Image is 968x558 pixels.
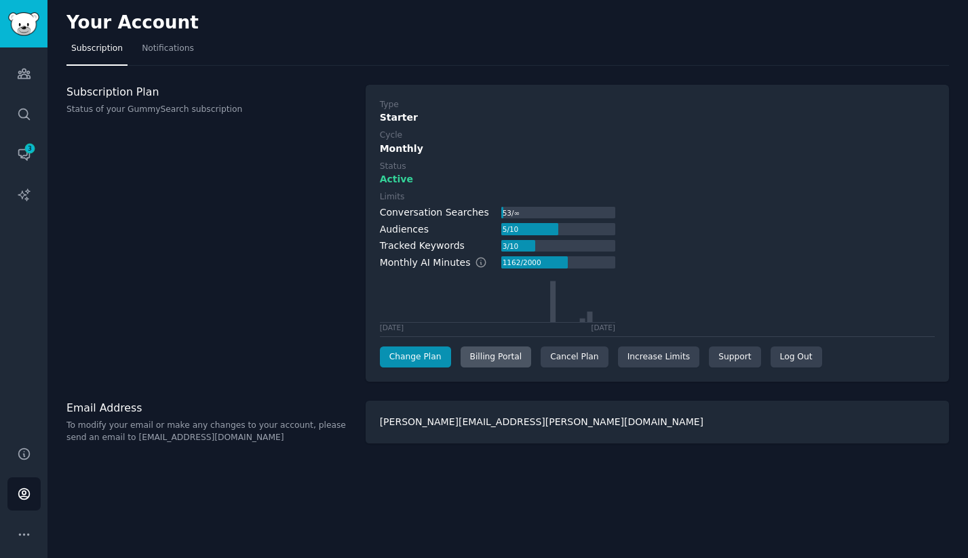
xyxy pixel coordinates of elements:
[66,85,351,99] h3: Subscription Plan
[618,346,700,368] a: Increase Limits
[501,240,520,252] div: 3 / 10
[709,346,760,368] a: Support
[7,138,41,171] a: 3
[501,207,521,219] div: 53 / ∞
[71,43,123,55] span: Subscription
[380,191,405,203] div: Limits
[380,222,429,237] div: Audiences
[380,346,451,368] a: Change Plan
[66,104,351,116] p: Status of your GummySearch subscription
[142,43,194,55] span: Notifications
[501,223,520,235] div: 5 / 10
[380,172,413,186] span: Active
[501,256,543,268] div: 1162 / 2000
[591,323,615,332] div: [DATE]
[380,323,404,332] div: [DATE]
[380,99,399,111] div: Type
[137,38,199,66] a: Notifications
[380,256,501,270] div: Monthly AI Minutes
[366,401,949,443] div: [PERSON_NAME][EMAIL_ADDRESS][PERSON_NAME][DOMAIN_NAME]
[380,111,935,125] div: Starter
[771,346,822,368] div: Log Out
[380,161,406,173] div: Status
[380,142,935,156] div: Monthly
[380,239,465,253] div: Tracked Keywords
[66,12,199,34] h2: Your Account
[66,38,128,66] a: Subscription
[8,12,39,36] img: GummySearch logo
[461,346,532,368] div: Billing Portal
[66,420,351,443] p: To modify your email or make any changes to your account, please send an email to [EMAIL_ADDRESS]...
[24,144,36,153] span: 3
[380,205,489,220] div: Conversation Searches
[66,401,351,415] h3: Email Address
[380,129,402,142] div: Cycle
[541,346,608,368] div: Cancel Plan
